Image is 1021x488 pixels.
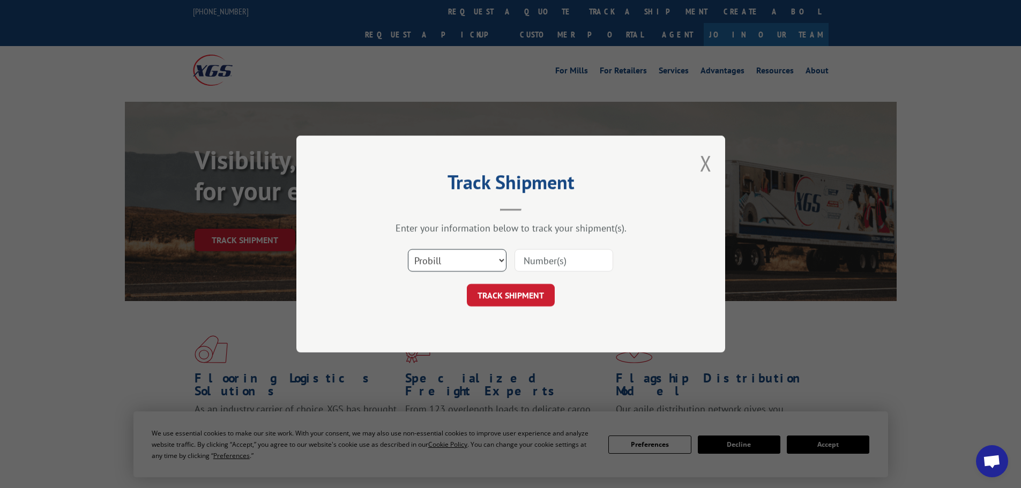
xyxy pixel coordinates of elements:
[350,222,672,234] div: Enter your information below to track your shipment(s).
[467,284,555,306] button: TRACK SHIPMENT
[976,445,1008,477] div: Open chat
[700,149,712,177] button: Close modal
[350,175,672,195] h2: Track Shipment
[515,249,613,272] input: Number(s)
